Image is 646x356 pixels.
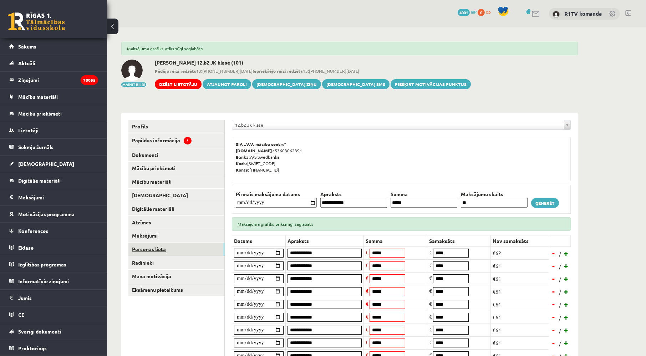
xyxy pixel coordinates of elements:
div: Maksājuma grafiks veiksmīgi saglabāts [232,217,571,231]
div: Maksājuma grafiks veiksmīgi saglabāts [121,42,578,55]
td: €61 [491,336,549,349]
a: Radinieki [128,256,224,269]
th: Samaksāts [427,235,491,246]
a: [DEMOGRAPHIC_DATA] [9,156,98,172]
a: [DEMOGRAPHIC_DATA] SMS [322,79,390,89]
th: Summa [389,190,459,198]
span: CE [18,311,24,318]
a: R1TV komanda [564,10,602,17]
td: €61 [491,311,549,324]
span: / [558,250,562,258]
span: € [366,300,368,307]
a: + [563,325,570,335]
a: Dokumenti [128,148,224,162]
p: 53603062391 A/S Swedbanka [SWIFT_CODE] [FINANCIAL_ID] [236,141,567,173]
th: Apraksts [286,235,364,246]
span: [DEMOGRAPHIC_DATA] [18,161,74,167]
a: Eksāmenu pieteikums [128,283,224,296]
span: € [366,249,368,255]
img: Kristers Kublinskis [121,60,143,81]
a: Personas lieta [128,243,224,256]
a: - [550,248,557,259]
a: Papildus informācija! [128,133,224,148]
a: Mana motivācija [128,270,224,283]
span: Sekmju žurnāls [18,144,54,150]
a: Jumis [9,290,98,306]
span: € [366,288,368,294]
td: €61 [491,324,549,336]
td: €62 [491,246,549,259]
span: € [366,326,368,332]
span: 12.b2 JK klase [235,120,561,129]
a: Izglītības programas [9,256,98,273]
a: Mācību materiāli [128,175,224,188]
legend: Ziņojumi [18,72,98,88]
span: mP [471,9,477,15]
a: Lietotāji [9,122,98,138]
b: Iepriekšējo reizi redzēts [253,68,303,74]
td: €61 [491,285,549,298]
span: / [558,327,562,335]
b: Kods: [236,161,247,166]
a: - [550,337,557,348]
a: Digitālie materiāli [128,202,224,215]
span: / [558,276,562,283]
span: / [558,314,562,322]
a: Sākums [9,38,98,55]
img: R1TV komanda [553,11,560,18]
span: / [558,301,562,309]
span: Aktuāli [18,60,35,66]
span: Informatīvie ziņojumi [18,278,69,284]
a: Sekmju žurnāls [9,139,98,155]
h2: [PERSON_NAME] 12.b2 JK klase (101) [155,60,471,66]
span: Digitālie materiāli [18,177,61,184]
a: Mācību priekšmeti [9,105,98,122]
a: Atzīmes [128,216,224,229]
a: - [550,299,557,310]
a: Dzēst lietotāju [155,79,202,89]
a: Maksājumi [9,189,98,205]
a: - [550,312,557,322]
a: Digitālie materiāli [9,172,98,189]
th: Apraksts [319,190,389,198]
a: [DEMOGRAPHIC_DATA] [128,189,224,202]
th: Datums [232,235,286,246]
a: - [550,273,557,284]
th: Pirmais maksājuma datums [234,190,319,198]
th: Summa [364,235,427,246]
a: Eklase [9,239,98,256]
td: €61 [491,272,549,285]
a: [DEMOGRAPHIC_DATA] ziņu [252,79,321,89]
a: 12.b2 JK klase [232,120,570,129]
a: + [563,299,570,310]
a: + [563,260,570,271]
span: Sākums [18,43,36,50]
span: Konferences [18,228,48,234]
a: Piešķirt motivācijas punktus [391,79,471,89]
a: Informatīvie ziņojumi [9,273,98,289]
span: € [429,300,432,307]
span: ! [184,137,192,144]
span: € [429,326,432,332]
span: 4001 [458,9,470,16]
a: Profils [128,120,224,133]
th: Nav samaksāts [491,235,549,246]
b: [DOMAIN_NAME].: [236,148,275,153]
span: 0 [478,9,485,16]
a: - [550,325,557,335]
span: Motivācijas programma [18,211,75,217]
span: Izglītības programas [18,261,66,268]
a: Ziņojumi78055 [9,72,98,88]
td: €61 [491,259,549,272]
a: 4001 mP [458,9,477,15]
span: Mācību materiāli [18,93,58,100]
b: SIA „V.V. mācību centrs” [236,141,287,147]
span: xp [486,9,490,15]
span: Mācību priekšmeti [18,110,62,117]
span: € [366,313,368,320]
a: Svarīgi dokumenti [9,323,98,340]
a: Aktuāli [9,55,98,71]
span: € [366,262,368,268]
a: + [563,248,570,259]
span: Lietotāji [18,127,39,133]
